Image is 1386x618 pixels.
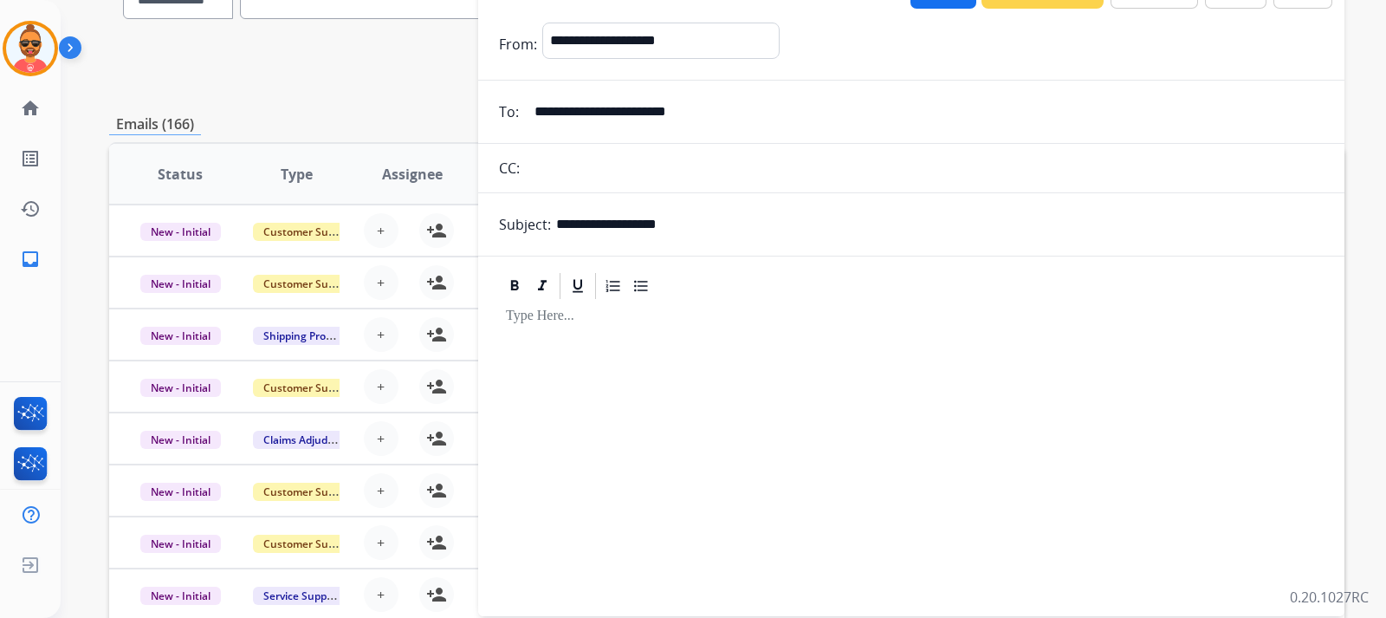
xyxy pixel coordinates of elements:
mat-icon: person_add [426,272,447,293]
mat-icon: person_add [426,532,447,553]
span: Shipping Protection [253,327,372,345]
div: Bullet List [628,273,654,299]
span: + [377,272,385,293]
button: + [364,421,398,456]
span: New - Initial [140,223,221,241]
span: Status [158,164,203,185]
span: + [377,220,385,241]
span: Customer Support [253,535,366,553]
div: Italic [529,273,555,299]
p: 0.20.1027RC [1290,587,1369,608]
span: Assignee [382,164,443,185]
span: + [377,324,385,345]
span: New - Initial [140,535,221,553]
button: + [364,317,398,352]
p: Emails (166) [109,114,201,135]
mat-icon: list_alt [20,148,41,169]
span: + [377,480,385,501]
mat-icon: person_add [426,220,447,241]
p: To: [499,101,519,122]
p: From: [499,34,537,55]
mat-icon: home [20,98,41,119]
button: + [364,213,398,248]
mat-icon: person_add [426,428,447,449]
span: Type [281,164,313,185]
span: Customer Support [253,275,366,293]
span: + [377,532,385,553]
span: New - Initial [140,275,221,293]
span: New - Initial [140,379,221,397]
span: Customer Support [253,223,366,241]
button: + [364,577,398,612]
mat-icon: history [20,198,41,219]
button: + [364,265,398,300]
span: + [377,584,385,605]
span: New - Initial [140,483,221,501]
img: avatar [6,24,55,73]
span: Customer Support [253,483,366,501]
span: Customer Support [253,379,366,397]
button: + [364,525,398,560]
p: CC: [499,158,520,179]
span: Claims Adjudication [253,431,372,449]
div: Bold [502,273,528,299]
span: New - Initial [140,327,221,345]
span: New - Initial [140,587,221,605]
button: + [364,473,398,508]
span: New - Initial [140,431,221,449]
mat-icon: person_add [426,376,447,397]
mat-icon: inbox [20,249,41,270]
span: + [377,376,385,397]
p: Subject: [499,214,551,235]
mat-icon: person_add [426,584,447,605]
div: Underline [565,273,591,299]
span: Service Support [253,587,352,605]
div: Ordered List [600,273,626,299]
mat-icon: person_add [426,480,447,501]
span: + [377,428,385,449]
mat-icon: person_add [426,324,447,345]
button: + [364,369,398,404]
